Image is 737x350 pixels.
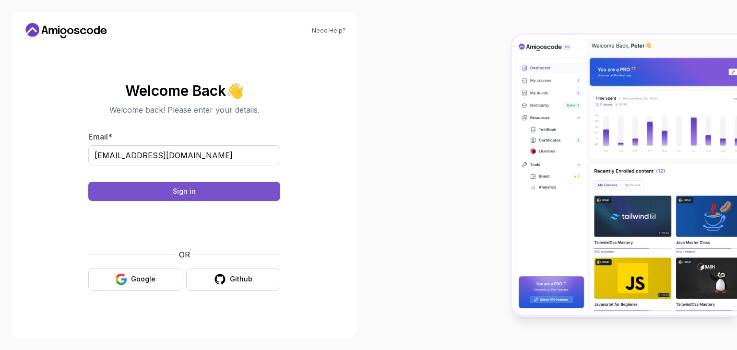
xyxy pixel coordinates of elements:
a: Need Help? [312,27,345,35]
button: Google [88,268,182,291]
div: Google [131,274,155,284]
label: Email * [88,132,112,141]
img: Amigoscode Dashboard [512,35,737,315]
button: Sign in [88,182,280,201]
a: Home link [23,23,109,38]
p: Welcome back! Please enter your details. [88,104,280,116]
div: Sign in [173,187,196,196]
button: Github [186,268,280,291]
div: Github [230,274,252,284]
iframe: Widget containing checkbox for hCaptcha security challenge [112,207,257,243]
p: OR [179,249,190,260]
h2: Welcome Back [88,83,280,98]
span: 👋 [224,80,247,102]
input: Enter your email [88,145,280,165]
